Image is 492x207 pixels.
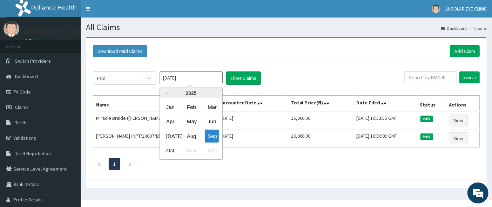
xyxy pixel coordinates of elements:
a: View [449,132,468,144]
div: 2025 [160,88,222,98]
button: Download Paid Claims [93,45,147,57]
th: Total Price(₦) [288,96,353,112]
img: d_794563401_company_1708531726252_794563401 [13,35,28,53]
input: Select Month and Year [160,71,223,84]
td: [DATE] 10:50:09 GMT [353,130,417,147]
div: Choose May 2025 [184,115,198,128]
button: Previous Year [163,91,167,95]
td: 15,000.00 [288,111,353,130]
span: Claims [15,104,29,110]
td: [PERSON_NAME] (NPT/10007/B) [93,130,217,147]
a: Previous page [97,161,101,167]
span: We're online! [41,60,97,131]
span: Paid [420,133,433,140]
div: Choose August 2025 [184,130,198,143]
h1: All Claims [86,23,487,32]
li: Claims [467,25,487,31]
a: View [449,115,468,126]
th: Date Filed [353,96,417,112]
button: Filter Claims [226,71,261,85]
div: Choose September 2025 [205,130,219,143]
th: Name [93,96,217,112]
div: Choose March 2025 [205,101,219,113]
td: [DATE] 10:53:55 GMT [353,111,417,130]
div: Chat with us now [36,39,118,48]
div: Choose July 2025 [163,130,177,143]
div: Minimize live chat window [115,4,132,20]
a: Online [25,38,41,43]
span: Tariff Negotiation [15,150,51,157]
div: month 2025-09 [160,100,222,158]
a: Next page [128,161,132,167]
span: Tariffs [15,119,28,126]
input: Search by HMO ID [404,71,457,83]
span: Paid [420,116,433,122]
div: Choose April 2025 [163,115,177,128]
th: Status [417,96,446,112]
p: LINSOLAR EYE CLINIC [25,28,82,35]
span: LINSOLAR EYE CLINIC [445,6,487,12]
div: Choose February 2025 [184,101,198,113]
img: User Image [432,5,440,13]
div: Choose January 2025 [163,101,177,113]
div: Paid [97,75,106,82]
div: Choose October 2025 [163,144,177,157]
textarea: Type your message and hit 'Enter' [4,135,134,159]
a: Dashboard [441,25,467,31]
a: Page 1 is your current page [113,161,116,167]
span: Switch Providers [15,58,51,64]
div: Choose June 2025 [205,115,219,128]
th: Actions [446,96,480,112]
span: Dashboard [15,73,38,80]
a: Add Claim [450,45,480,57]
input: Search [459,71,480,83]
img: User Image [4,21,19,37]
td: 16,000.00 [288,130,353,147]
td: Miracle Braide ([PERSON_NAME]/10076/D) [93,111,217,130]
